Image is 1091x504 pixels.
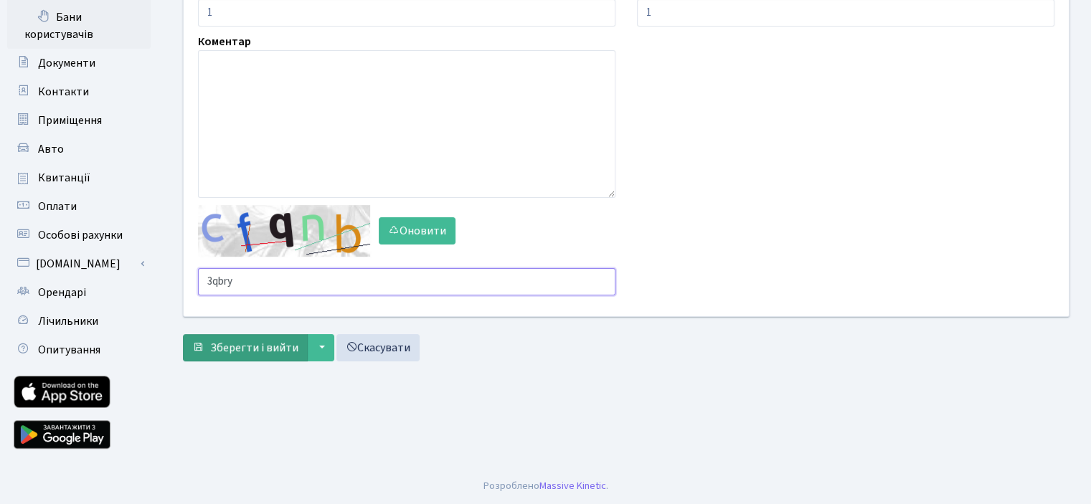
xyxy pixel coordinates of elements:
[198,268,615,295] input: Введіть текст із зображення
[38,342,100,358] span: Опитування
[483,478,608,494] div: Розроблено .
[7,163,151,192] a: Квитанції
[38,84,89,100] span: Контакти
[183,334,308,361] button: Зберегти і вийти
[7,106,151,135] a: Приміщення
[7,135,151,163] a: Авто
[539,478,606,493] a: Massive Kinetic
[38,313,98,329] span: Лічильники
[38,170,90,186] span: Квитанції
[38,141,64,157] span: Авто
[38,285,86,300] span: Орендарі
[38,227,123,243] span: Особові рахунки
[379,217,455,244] button: Оновити
[7,221,151,249] a: Особові рахунки
[38,113,102,128] span: Приміщення
[336,334,420,361] a: Скасувати
[198,33,251,50] label: Коментар
[7,49,151,77] a: Документи
[7,192,151,221] a: Оплати
[7,249,151,278] a: [DOMAIN_NAME]
[7,77,151,106] a: Контакти
[7,278,151,307] a: Орендарі
[7,307,151,336] a: Лічильники
[210,340,298,356] span: Зберегти і вийти
[7,336,151,364] a: Опитування
[7,3,151,49] a: Бани користувачів
[38,199,77,214] span: Оплати
[198,205,370,257] img: default
[38,55,95,71] span: Документи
